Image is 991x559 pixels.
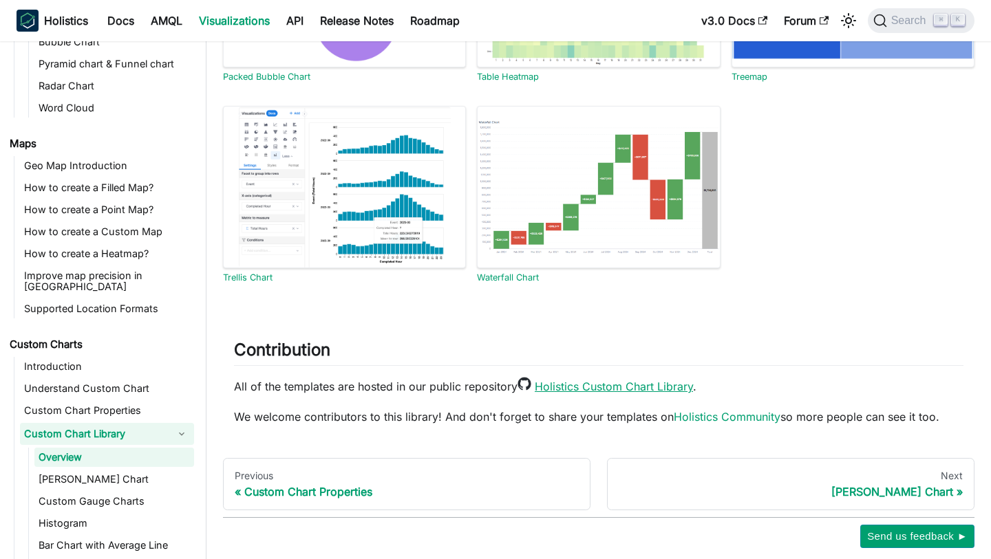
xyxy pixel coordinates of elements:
[142,10,191,32] a: AMQL
[34,98,194,118] a: Word Cloud
[312,10,402,32] a: Release Notes
[223,458,590,510] a: PreviousCustom Chart Properties
[402,10,468,32] a: Roadmap
[838,10,860,32] button: Switch between dark and light mode (currently light mode)
[20,244,194,263] a: How to create a Heatmap?
[99,10,142,32] a: Docs
[34,76,194,96] a: Radar Chart
[20,299,194,318] a: Supported Location Formats
[20,178,194,197] a: How to create a Filled Map?
[776,10,837,32] a: Forum
[34,492,194,511] a: Custom Gauge Charts
[20,401,194,420] a: Custom Chart Properties
[34,470,194,489] a: [PERSON_NAME] Chart
[169,423,194,445] button: Collapse sidebar category 'Custom Chart Library'
[34,536,194,555] a: Bar Chart with Average Line
[235,470,579,482] div: Previous
[887,14,935,27] span: Search
[20,222,194,241] a: How to create a Custom Map
[20,357,194,376] a: Introduction
[34,54,194,74] a: Pyramid chart & Funnel chart
[234,377,963,395] p: All of the templates are hosted in our public repository .
[868,8,974,33] button: Search (Command+K)
[223,272,273,283] a: Trellis Chart
[34,514,194,533] a: Histogram
[732,72,767,82] a: Treemap
[607,458,974,510] a: Next[PERSON_NAME] Chart
[20,200,194,219] a: How to create a Point Map?
[934,14,948,26] kbd: ⌘
[17,10,39,32] img: Holistics
[867,527,968,545] span: Send us feedback ►
[20,379,194,398] a: Understand Custom Chart
[6,335,194,354] a: Custom Charts
[693,10,776,32] a: v3.0 Docs
[223,106,466,283] a: Trellis ChartTrellis Chart
[619,470,963,482] div: Next
[6,134,194,153] a: Maps
[518,377,531,391] img: github-mark.png
[477,272,539,283] a: Waterfall Chart
[477,106,720,283] a: Waterfall ChartWaterfall Chart
[535,380,693,393] a: Holistics Custom Chart Library
[223,72,310,82] a: Packed Bubble Chart
[860,525,974,548] button: Send us feedback ►
[951,14,965,26] kbd: K
[20,266,194,296] a: Improve map precision in [GEOGRAPHIC_DATA]
[223,458,974,510] nav: Docs pages
[191,10,278,32] a: Visualizations
[44,12,88,29] b: Holistics
[235,485,579,498] div: Custom Chart Properties
[34,448,194,467] a: Overview
[234,340,963,366] h2: Contribution
[619,485,963,498] div: [PERSON_NAME] Chart
[20,156,194,175] a: Geo Map Introduction
[17,10,88,32] a: HolisticsHolistics
[674,410,780,424] a: Holistics Community
[20,423,169,445] a: Custom Chart Library
[234,408,963,425] p: We welcome contributors to this library! And don't forget to share your templates on so more peop...
[34,32,194,52] a: Bubble Chart
[477,72,539,82] a: Table Heatmap
[278,10,312,32] a: API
